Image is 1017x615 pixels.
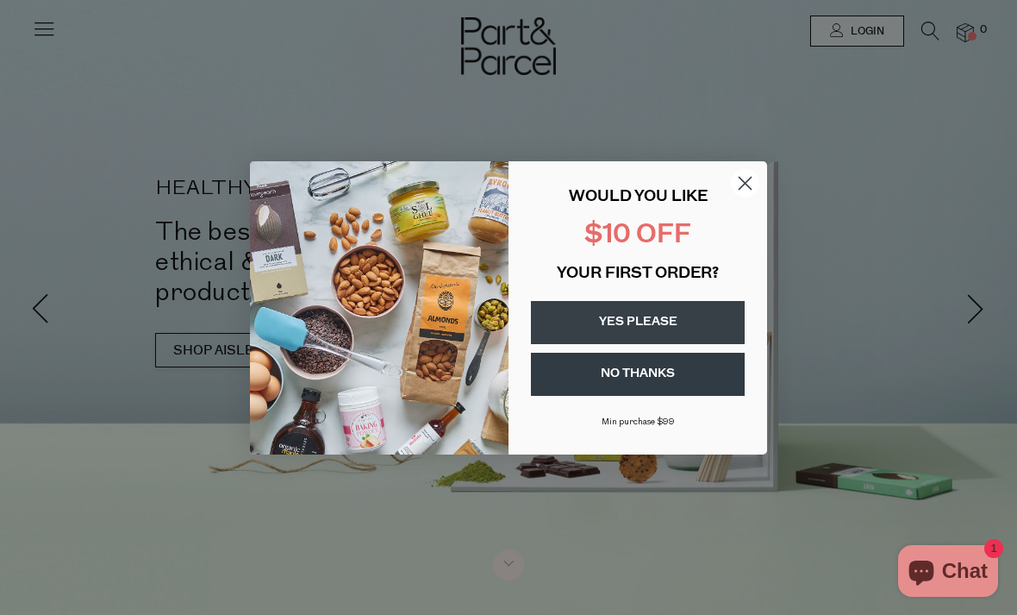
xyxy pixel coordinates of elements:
span: YOUR FIRST ORDER? [557,267,719,282]
button: Close dialog [730,168,760,198]
img: 43fba0fb-7538-40bc-babb-ffb1a4d097bc.jpeg [250,161,508,455]
span: $10 OFF [584,223,691,249]
span: Min purchase $99 [602,417,675,427]
inbox-online-store-chat: Shopify online store chat [893,545,1003,601]
button: YES PLEASE [531,301,745,344]
span: WOULD YOU LIKE [569,190,708,205]
button: NO THANKS [531,353,745,396]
